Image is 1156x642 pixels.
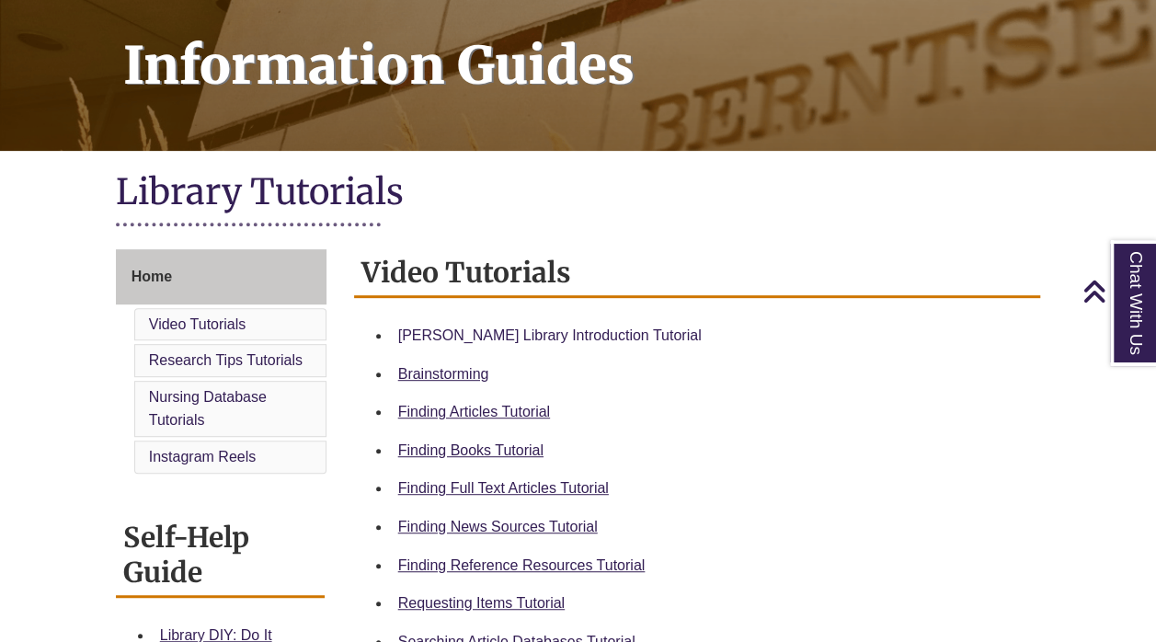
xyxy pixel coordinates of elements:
a: Requesting Items Tutorial [398,595,565,611]
a: Nursing Database Tutorials [149,389,267,429]
a: Finding Articles Tutorial [398,404,550,419]
a: Back to Top [1082,279,1151,304]
a: Finding Books Tutorial [398,442,544,458]
a: Instagram Reels [149,449,257,464]
a: Finding Reference Resources Tutorial [398,557,646,573]
span: Home [132,269,172,284]
a: Brainstorming [398,366,489,382]
h2: Self-Help Guide [116,514,325,598]
a: Home [116,249,326,304]
div: Guide Page Menu [116,249,326,477]
h1: Library Tutorials [116,169,1041,218]
a: Video Tutorials [149,316,246,332]
a: Finding News Sources Tutorial [398,519,598,534]
a: Finding Full Text Articles Tutorial [398,480,609,496]
a: [PERSON_NAME] Library Introduction Tutorial [398,327,702,343]
h2: Video Tutorials [354,249,1041,298]
a: Research Tips Tutorials [149,352,303,368]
